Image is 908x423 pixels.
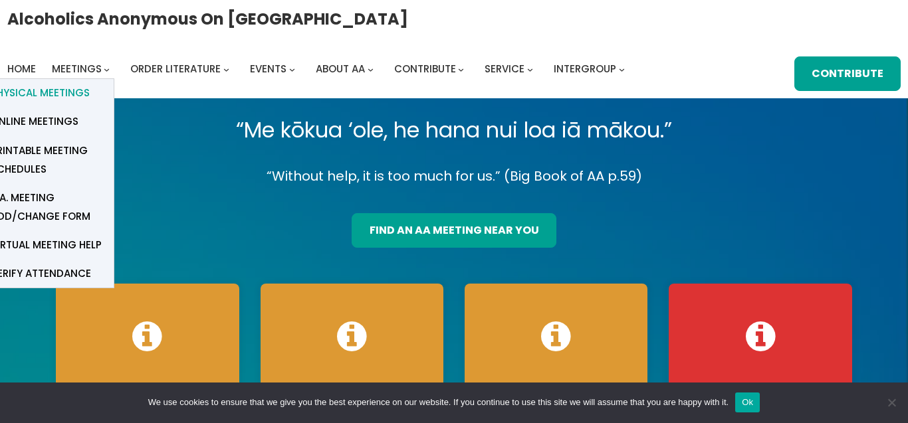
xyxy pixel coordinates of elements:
[352,213,556,248] a: find an aa meeting near you
[289,66,295,72] button: Events submenu
[485,62,524,76] span: Service
[148,396,729,409] span: We use cookies to ensure that we give you the best experience on our website. If you continue to ...
[368,66,374,72] button: About AA submenu
[485,60,524,78] a: Service
[52,60,102,78] a: Meetings
[130,62,221,76] span: Order Literature
[104,66,110,72] button: Meetings submenu
[554,62,616,76] span: Intergroup
[527,66,533,72] button: Service submenu
[250,62,286,76] span: Events
[7,60,629,78] nav: Intergroup
[394,62,456,76] span: Contribute
[394,60,456,78] a: Contribute
[794,56,901,91] a: Contribute
[316,60,365,78] a: About AA
[250,60,286,78] a: Events
[45,165,862,188] p: “Without help, it is too much for us.” (Big Book of AA p.59)
[45,112,862,149] p: “Me kōkua ‘ole, he hana nui loa iā mākou.”
[52,62,102,76] span: Meetings
[885,396,898,409] span: No
[554,60,616,78] a: Intergroup
[316,62,365,76] span: About AA
[619,66,625,72] button: Intergroup submenu
[7,62,36,76] span: Home
[458,66,464,72] button: Contribute submenu
[223,66,229,72] button: Order Literature submenu
[7,5,408,33] a: Alcoholics Anonymous on [GEOGRAPHIC_DATA]
[7,60,36,78] a: Home
[735,392,760,412] button: Ok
